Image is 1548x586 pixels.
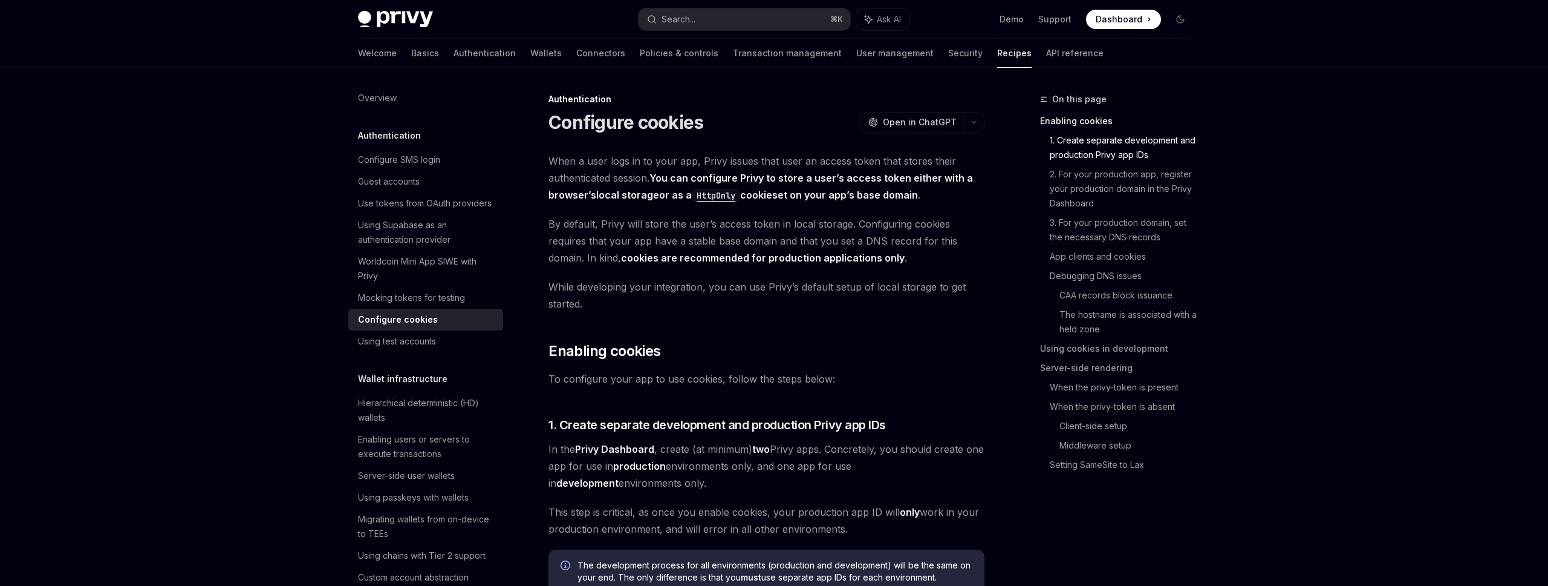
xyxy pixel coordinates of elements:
[530,39,562,68] a: Wallets
[1000,13,1024,25] a: Demo
[548,370,984,387] span: To configure your app to use cookies, follow the steps below:
[358,396,496,425] div: Hierarchical deterministic (HD) wallets
[997,39,1032,68] a: Recipes
[348,193,503,214] a: Use tokens from OAuth providers
[877,13,901,25] span: Ask AI
[1046,39,1104,68] a: API reference
[662,12,695,27] div: Search...
[741,572,761,582] strong: must
[900,506,920,518] strong: only
[358,512,496,541] div: Migrating wallets from on-device to TEEs
[548,504,984,538] span: This step is critical, as once you enable cookies, your production app ID will work in your produ...
[1059,286,1200,305] a: CAA records block issuance
[358,312,438,327] div: Configure cookies
[752,443,770,455] strong: two
[1050,247,1200,266] a: App clients and cookies
[1050,397,1200,416] a: When the privy-token is absent
[1040,339,1200,358] a: Using cookies in development
[548,111,703,133] h1: Configure cookies
[1050,213,1200,247] a: 3. For your production domain, set the necessary DNS records
[1096,13,1142,25] span: Dashboard
[411,39,439,68] a: Basics
[548,278,984,312] span: While developing your integration, you can use Privy’s default setup of local storage to get star...
[692,189,772,201] a: HttpOnlycookie
[548,441,984,492] span: In the , create (at minimum) Privy apps. Concretely, you should create one app for use in environ...
[348,287,503,309] a: Mocking tokens for testing
[358,218,496,247] div: Using Supabase as an authentication provider
[348,429,503,465] a: Enabling users or servers to execute transactions
[1059,416,1200,436] a: Client-side setup
[348,309,503,331] a: Configure cookies
[1038,13,1072,25] a: Support
[348,87,503,109] a: Overview
[358,432,496,461] div: Enabling users or servers to execute transactions
[358,490,469,505] div: Using passkeys with wallets
[348,331,503,352] a: Using test accounts
[639,8,850,30] button: Search...⌘K
[358,153,440,167] div: Configure SMS login
[860,112,964,133] button: Open in ChatGPT
[548,172,973,202] strong: You can configure Privy to store a user’s access token either with a browser’s or as a set on you...
[548,416,886,433] span: 1. Create separate development and production Privy app IDs
[1050,378,1200,397] a: When the privy-token is present
[577,559,972,584] span: The development process for all environments (production and development) will be the same on you...
[358,128,421,143] h5: Authentication
[596,189,659,202] a: local storage
[1059,436,1200,455] a: Middleware setup
[856,39,934,68] a: User management
[348,465,503,487] a: Server-side user wallets
[348,487,503,509] a: Using passkeys with wallets
[1050,266,1200,286] a: Debugging DNS issues
[575,443,654,456] a: Privy Dashboard
[1040,111,1200,131] a: Enabling cookies
[358,291,465,305] div: Mocking tokens for testing
[640,39,718,68] a: Policies & controls
[358,469,455,483] div: Server-side user wallets
[348,392,503,429] a: Hierarchical deterministic (HD) wallets
[1050,165,1200,213] a: 2. For your production app, register your production domain in the Privy Dashboard
[358,11,433,28] img: dark logo
[692,189,740,202] code: HttpOnly
[856,8,909,30] button: Ask AI
[1050,131,1200,165] a: 1. Create separate development and production Privy app IDs
[358,254,496,283] div: Worldcoin Mini App SIWE with Privy
[358,548,486,563] div: Using chains with Tier 2 support
[883,116,957,128] span: Open in ChatGPT
[733,39,842,68] a: Transaction management
[621,252,905,264] strong: cookies are recommended for production applications only
[348,171,503,193] a: Guest accounts
[358,174,420,189] div: Guest accounts
[561,561,573,573] svg: Info
[1050,455,1200,475] a: Setting SameSite to Lax
[348,251,503,287] a: Worldcoin Mini App SIWE with Privy
[1171,10,1190,29] button: Toggle dark mode
[348,545,503,567] a: Using chains with Tier 2 support
[548,153,984,203] span: When a user logs in to your app, Privy issues that user an access token that stores their authent...
[613,460,666,472] strong: production
[1040,358,1200,378] a: Server-side rendering
[548,341,660,361] span: Enabling cookies
[358,372,447,386] h5: Wallet infrastructure
[358,196,492,211] div: Use tokens from OAuth providers
[556,477,619,489] strong: development
[1086,10,1161,29] a: Dashboard
[358,91,397,105] div: Overview
[830,15,843,24] span: ⌘ K
[1052,92,1107,107] span: On this page
[348,509,503,545] a: Migrating wallets from on-device to TEEs
[454,39,516,68] a: Authentication
[548,216,984,266] span: By default, Privy will store the user’s access token in local storage. Configuring cookies requir...
[576,39,625,68] a: Connectors
[548,93,984,105] div: Authentication
[358,39,397,68] a: Welcome
[358,334,436,349] div: Using test accounts
[1059,305,1200,339] a: The hostname is associated with a held zone
[948,39,983,68] a: Security
[348,149,503,171] a: Configure SMS login
[348,214,503,251] a: Using Supabase as an authentication provider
